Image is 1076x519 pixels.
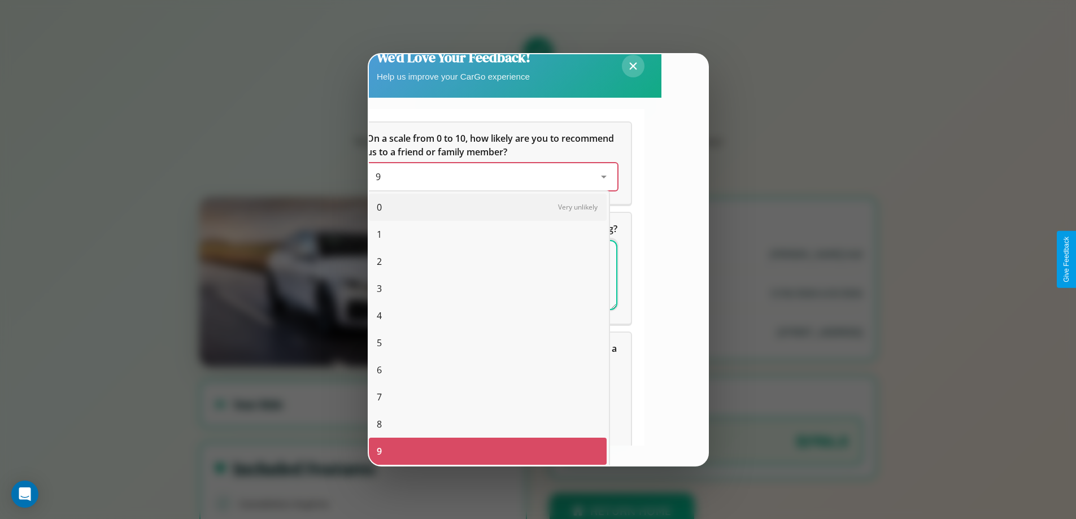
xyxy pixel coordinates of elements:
h2: We'd Love Your Feedback! [377,48,530,67]
span: 3 [377,282,382,295]
span: 0 [377,200,382,214]
div: 1 [369,221,607,248]
span: 9 [376,171,381,183]
span: 2 [377,255,382,268]
div: 6 [369,356,607,383]
div: 2 [369,248,607,275]
p: Help us improve your CarGo experience [377,69,530,84]
div: 0 [369,194,607,221]
span: On a scale from 0 to 10, how likely are you to recommend us to a friend or family member? [367,132,616,158]
div: 10 [369,465,607,492]
span: What can we do to make your experience more satisfying? [367,223,617,235]
span: 4 [377,309,382,322]
span: 5 [377,336,382,350]
div: Open Intercom Messenger [11,481,38,508]
span: 7 [377,390,382,404]
span: 6 [377,363,382,377]
div: Give Feedback [1062,237,1070,282]
span: Which of the following features do you value the most in a vehicle? [367,342,619,368]
span: 9 [377,444,382,458]
div: 4 [369,302,607,329]
span: 8 [377,417,382,431]
div: 9 [369,438,607,465]
div: 3 [369,275,607,302]
div: 8 [369,411,607,438]
div: 5 [369,329,607,356]
div: On a scale from 0 to 10, how likely are you to recommend us to a friend or family member? [367,163,617,190]
div: On a scale from 0 to 10, how likely are you to recommend us to a friend or family member? [353,123,631,204]
span: Very unlikely [558,202,598,212]
h5: On a scale from 0 to 10, how likely are you to recommend us to a friend or family member? [367,132,617,159]
div: 7 [369,383,607,411]
span: 1 [377,228,382,241]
